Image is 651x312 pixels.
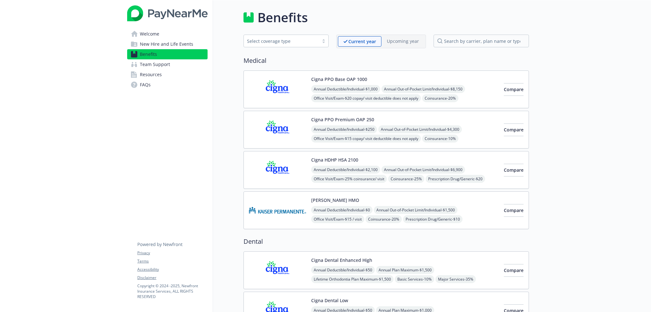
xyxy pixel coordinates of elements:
[311,175,387,183] span: Office Visit/Exam - 25% coinsurance/ visit
[127,49,208,59] a: Benefits
[127,80,208,90] a: FAQs
[311,156,358,163] button: Cigna HDHP HSA 2100
[137,275,207,281] a: Disclaimer
[137,267,207,272] a: Accessibility
[311,215,364,223] span: Office Visit/Exam - $15 / visit
[504,83,524,96] button: Compare
[140,59,170,70] span: Team Support
[381,36,424,47] span: Upcoming year
[311,94,421,102] span: Office Visit/Exam - $20 copay/ visit deductible does not apply
[434,35,529,47] input: search by carrier, plan name or type
[137,283,207,299] p: Copyright © 2024 - 2025 , Newfront Insurance Services, ALL RIGHTS RESERVED
[504,86,524,92] span: Compare
[311,206,373,214] span: Annual Deductible/Individual - $0
[366,215,402,223] span: Coinsurance - 20%
[376,266,434,274] span: Annual Plan Maximum - $1,500
[311,125,377,133] span: Annual Deductible/Individual - $250
[311,166,380,174] span: Annual Deductible/Individual - $2,100
[127,39,208,49] a: New Hire and Life Events
[381,85,465,93] span: Annual Out-of-Pocket Limit/Individual - $8,150
[249,197,306,224] img: Kaiser Permanente Insurance Company carrier logo
[311,257,372,263] button: Cigna Dental Enhanced High
[311,266,375,274] span: Annual Deductible/Individual - $50
[311,135,421,143] span: Office Visit/Exam - $15 copay/ visit deductible does not apply
[127,29,208,39] a: Welcome
[395,275,434,283] span: Basic Services - 10%
[422,135,458,143] span: Coinsurance - 10%
[504,127,524,133] span: Compare
[426,175,485,183] span: Prescription Drug/Generic - $20
[137,250,207,256] a: Privacy
[311,297,348,304] button: Cigna Dental Low
[140,80,151,90] span: FAQs
[127,70,208,80] a: Resources
[504,207,524,213] span: Compare
[504,204,524,217] button: Compare
[504,167,524,173] span: Compare
[435,275,476,283] span: Major Services - 35%
[348,38,376,45] p: Current year
[140,70,162,80] span: Resources
[374,206,457,214] span: Annual Out-of-Pocket Limit/Individual - $1,500
[504,264,524,277] button: Compare
[504,164,524,176] button: Compare
[243,56,529,65] h2: Medical
[504,123,524,136] button: Compare
[504,267,524,273] span: Compare
[378,125,462,133] span: Annual Out-of-Pocket Limit/Individual - $4,300
[311,85,380,93] span: Annual Deductible/Individual - $1,000
[140,29,159,39] span: Welcome
[387,38,419,44] p: Upcoming year
[311,197,359,203] button: [PERSON_NAME] HMO
[127,59,208,70] a: Team Support
[381,166,465,174] span: Annual Out-of-Pocket Limit/Individual - $6,900
[249,116,306,143] img: CIGNA carrier logo
[311,275,394,283] span: Lifetime Orthodontia Plan Maximum - $1,500
[249,257,306,284] img: CIGNA carrier logo
[140,39,193,49] span: New Hire and Life Events
[140,49,157,59] span: Benefits
[403,215,463,223] span: Prescription Drug/Generic - $10
[311,76,367,83] button: Cigna PPO Base OAP 1000
[243,237,529,246] h2: Dental
[388,175,424,183] span: Coinsurance - 25%
[257,8,308,27] h1: Benefits
[249,156,306,183] img: CIGNA carrier logo
[249,76,306,103] img: CIGNA carrier logo
[247,38,316,44] div: Select coverage type
[422,94,458,102] span: Coinsurance - 20%
[137,258,207,264] a: Terms
[311,116,374,123] button: Cigna PPO Premium OAP 250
